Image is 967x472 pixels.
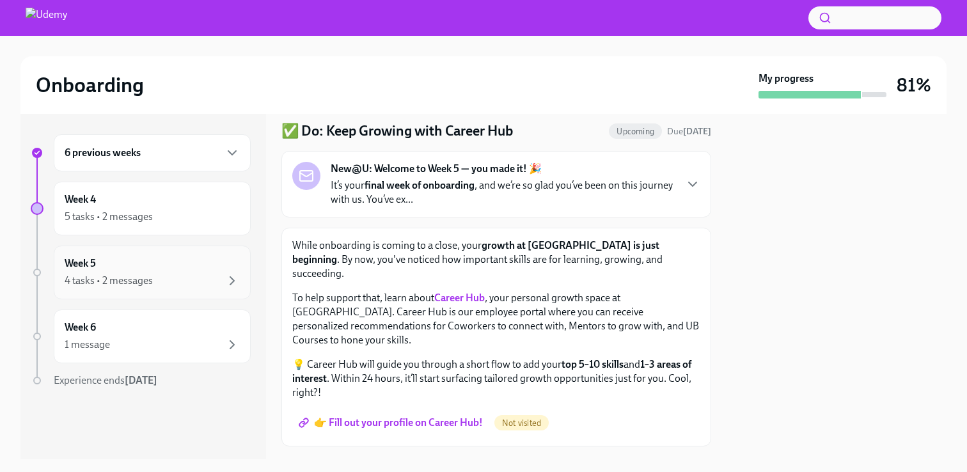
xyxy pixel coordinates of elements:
[562,358,624,370] strong: top 5–10 skills
[31,310,251,363] a: Week 61 message
[292,410,492,436] a: 👉 Fill out your profile on Career Hub!
[65,210,153,224] div: 5 tasks • 2 messages
[65,274,153,288] div: 4 tasks • 2 messages
[54,134,251,171] div: 6 previous weeks
[65,320,96,334] h6: Week 6
[292,358,700,400] p: 💡 Career Hub will guide you through a short flow to add your and . Within 24 hours, it’ll start s...
[65,256,96,271] h6: Week 5
[301,416,483,429] span: 👉 Fill out your profile on Career Hub!
[897,74,931,97] h3: 81%
[281,122,513,141] h4: ✅ Do: Keep Growing with Career Hub
[31,182,251,235] a: Week 45 tasks • 2 messages
[36,72,144,98] h2: Onboarding
[125,374,157,386] strong: [DATE]
[26,8,67,28] img: Udemy
[292,291,700,347] p: To help support that, learn about , your personal growth space at [GEOGRAPHIC_DATA]. Career Hub i...
[331,162,542,176] strong: New@U: Welcome to Week 5 — you made it! 🎉
[667,125,711,138] span: September 27th, 2025 10:00
[365,179,475,191] strong: final week of onboarding
[65,146,141,160] h6: 6 previous weeks
[31,246,251,299] a: Week 54 tasks • 2 messages
[65,193,96,207] h6: Week 4
[683,126,711,137] strong: [DATE]
[54,374,157,386] span: Experience ends
[65,338,110,352] div: 1 message
[434,292,485,304] a: Career Hub
[494,418,549,428] span: Not visited
[331,178,675,207] p: It’s your , and we’re so glad you’ve been on this journey with us. You’ve ex...
[292,239,700,281] p: While onboarding is coming to a close, your . By now, you've noticed how important skills are for...
[609,127,662,136] span: Upcoming
[667,126,711,137] span: Due
[759,72,814,86] strong: My progress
